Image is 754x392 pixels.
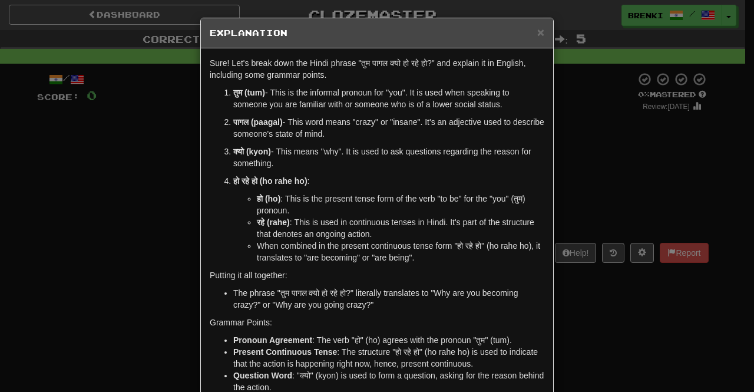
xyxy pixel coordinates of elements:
strong: हो रहे हो (ho rahe ho) [233,176,307,186]
span: × [537,25,544,39]
li: : This is used in continuous tenses in Hindi. It's part of the structure that denotes an ongoing ... [257,216,544,240]
p: Putting it all together: [210,269,544,281]
p: Sure! Let's break down the Hindi phrase "तुम पागल क्यो हो रहे हो?" and explain it in English, inc... [210,57,544,81]
li: When combined in the present continuous tense form "हो रहे हो" (ho rahe ho), it translates to "ar... [257,240,544,263]
strong: हो (ho) [257,194,280,203]
strong: Question Word [233,371,292,380]
strong: रहे (rahe) [257,218,290,227]
strong: क्यो (kyon) [233,147,271,156]
button: Close [537,26,544,38]
strong: पागल (paagal) [233,117,283,127]
p: - This is the informal pronoun for "you". It is used when speaking to someone you are familiar wi... [233,87,544,110]
p: : [233,175,544,187]
h5: Explanation [210,27,544,39]
li: : The structure "हो रहे हो" (ho rahe ho) is used to indicate that the action is happening right n... [233,346,544,370]
li: : This is the present tense form of the verb "to be" for the "you" (तुम) pronoun. [257,193,544,216]
li: The phrase "तुम पागल क्यो हो रहे हो?" literally translates to "Why are you becoming crazy?" or "W... [233,287,544,311]
strong: Present Continuous Tense [233,347,337,357]
p: Grammar Points: [210,317,544,328]
p: - This word means "crazy" or "insane". It's an adjective used to describe someone's state of mind. [233,116,544,140]
p: - This means "why". It is used to ask questions regarding the reason for something. [233,146,544,169]
strong: तुम (tum) [233,88,265,97]
li: : The verb "हो" (ho) agrees with the pronoun "तुम" (tum). [233,334,544,346]
strong: Pronoun Agreement [233,335,312,345]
